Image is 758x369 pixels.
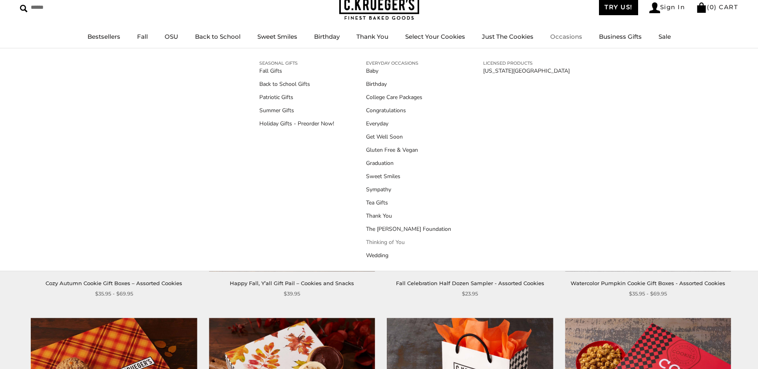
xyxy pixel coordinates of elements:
a: Summer Gifts [259,106,334,115]
a: Gluten Free & Vegan [366,146,451,154]
img: Account [649,2,660,13]
a: Everyday [366,119,451,128]
a: Occasions [550,33,582,40]
a: (0) CART [696,3,738,11]
a: [US_STATE][GEOGRAPHIC_DATA] [483,67,570,75]
a: Fall Celebration Half Dozen Sampler - Assorted Cookies [396,280,544,286]
a: EVERYDAY OCCASIONS [366,60,451,67]
a: Sweet Smiles [257,33,297,40]
a: Just The Cookies [482,33,533,40]
span: $35.95 - $69.95 [629,290,667,298]
a: College Care Packages [366,93,451,101]
a: Business Gifts [599,33,642,40]
a: Fall Gifts [259,67,334,75]
a: Wedding [366,251,451,260]
img: Search [20,5,28,12]
a: LICENSED PRODUCTS [483,60,570,67]
a: Fall [137,33,148,40]
a: Graduation [366,159,451,167]
span: $39.95 [284,290,300,298]
a: Tea Gifts [366,198,451,207]
a: Select Your Cookies [405,33,465,40]
a: Patriotic Gifts [259,93,334,101]
a: Baby [366,67,451,75]
span: 0 [710,3,714,11]
a: Sale [659,33,671,40]
a: Watercolor Pumpkin Cookie Gift Boxes - Assorted Cookies [571,280,725,286]
a: Thinking of You [366,238,451,246]
a: Sweet Smiles [366,172,451,181]
input: Search [20,1,115,14]
img: Bag [696,2,707,13]
a: Back to School [195,33,241,40]
a: Holiday Gifts - Preorder Now! [259,119,334,128]
a: Birthday [314,33,340,40]
a: Back to School Gifts [259,80,334,88]
a: Birthday [366,80,451,88]
a: SEASONAL GIFTS [259,60,334,67]
a: Sign In [649,2,685,13]
iframe: Sign Up via Text for Offers [6,339,83,363]
a: OSU [165,33,178,40]
span: $23.95 [462,290,478,298]
a: The [PERSON_NAME] Foundation [366,225,451,233]
a: Sympathy [366,185,451,194]
a: Cozy Autumn Cookie Gift Boxes – Assorted Cookies [46,280,182,286]
a: Thank You [356,33,388,40]
a: Congratulations [366,106,451,115]
a: Get Well Soon [366,133,451,141]
span: $35.95 - $69.95 [95,290,133,298]
a: Happy Fall, Y’all Gift Pail – Cookies and Snacks [230,280,354,286]
a: Bestsellers [88,33,120,40]
a: Thank You [366,212,451,220]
